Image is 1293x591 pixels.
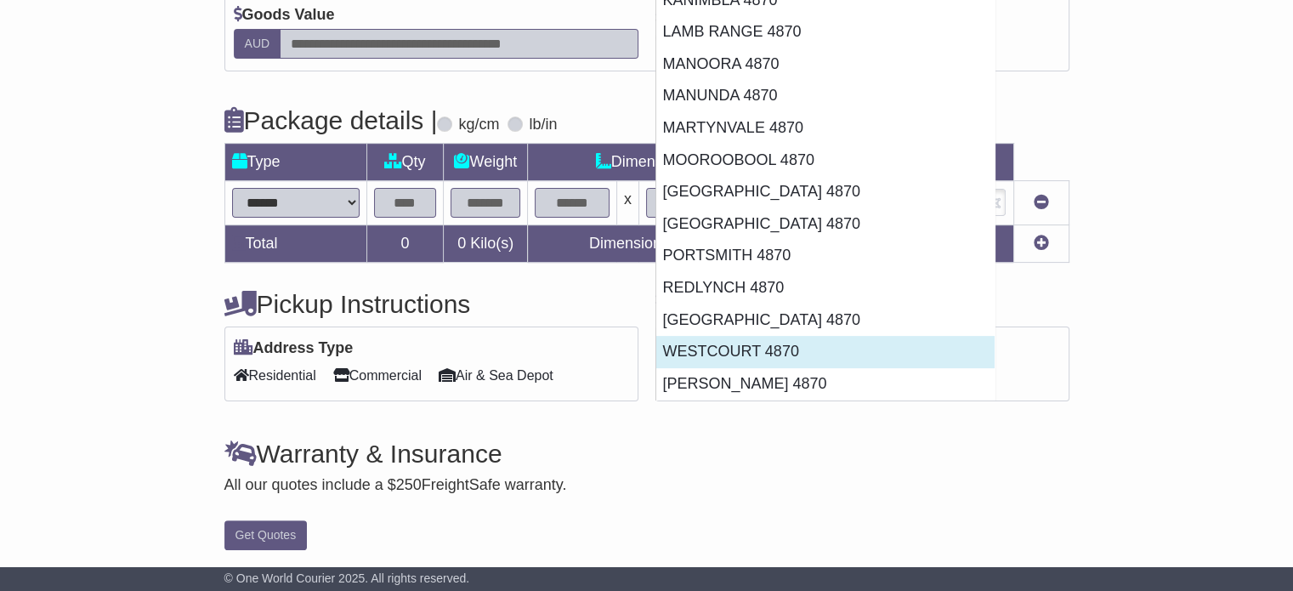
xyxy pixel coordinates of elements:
div: All our quotes include a $ FreightSafe warranty. [224,476,1069,495]
td: Dimensions (L x W x H) [528,144,839,181]
button: Get Quotes [224,520,308,550]
a: Add new item [1034,235,1049,252]
div: LAMB RANGE 4870 [656,16,995,48]
div: MOOROOBOOL 4870 [656,145,995,177]
span: 250 [396,476,422,493]
td: Weight [444,144,528,181]
span: Air & Sea Depot [439,362,553,389]
td: Total [224,225,366,263]
div: [GEOGRAPHIC_DATA] 4870 [656,304,995,337]
label: kg/cm [458,116,499,134]
label: lb/in [529,116,557,134]
h4: Package details | [224,106,438,134]
div: [GEOGRAPHIC_DATA] 4870 [656,208,995,241]
span: 0 [457,235,466,252]
h4: Warranty & Insurance [224,440,1069,468]
div: [PERSON_NAME] 4870 [656,368,995,401]
span: Residential [234,362,316,389]
label: Goods Value [234,6,335,25]
label: AUD [234,29,281,59]
div: [GEOGRAPHIC_DATA] 4870 [656,176,995,208]
h4: Pickup Instructions [224,290,638,318]
td: Dimensions in Centimetre(s) [528,225,839,263]
div: PORTSMITH 4870 [656,240,995,272]
span: Commercial [333,362,422,389]
div: MANOORA 4870 [656,48,995,81]
td: Type [224,144,366,181]
div: WESTCOURT 4870 [656,336,995,368]
td: x [616,181,638,225]
div: REDLYNCH 4870 [656,272,995,304]
td: Kilo(s) [444,225,528,263]
td: 0 [366,225,444,263]
span: © One World Courier 2025. All rights reserved. [224,571,470,585]
label: Address Type [234,339,354,358]
div: MANUNDA 4870 [656,80,995,112]
div: MARTYNVALE 4870 [656,112,995,145]
a: Remove this item [1034,194,1049,211]
td: Qty [366,144,444,181]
